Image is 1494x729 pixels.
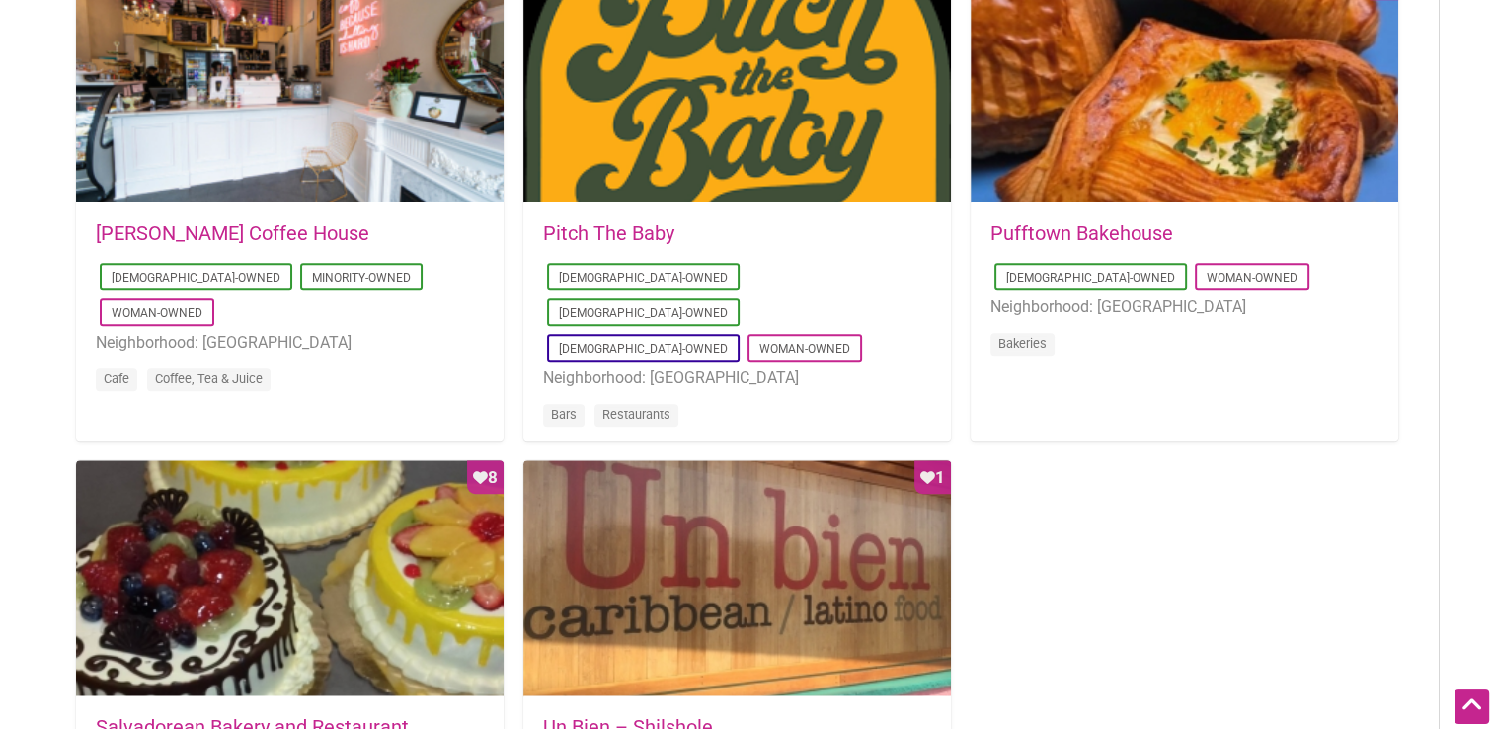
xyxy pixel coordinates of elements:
[759,342,850,356] a: Woman-Owned
[990,221,1173,245] a: Pufftown Bakehouse
[96,330,484,356] li: Neighborhood: [GEOGRAPHIC_DATA]
[559,271,728,284] a: [DEMOGRAPHIC_DATA]-Owned
[602,407,670,422] a: Restaurants
[155,371,263,386] a: Coffee, Tea & Juice
[551,407,577,422] a: Bars
[312,271,411,284] a: Minority-Owned
[112,306,202,320] a: Woman-Owned
[543,365,931,391] li: Neighborhood: [GEOGRAPHIC_DATA]
[543,221,674,245] a: Pitch The Baby
[112,271,280,284] a: [DEMOGRAPHIC_DATA]-Owned
[1006,271,1175,284] a: [DEMOGRAPHIC_DATA]-Owned
[559,342,728,356] a: [DEMOGRAPHIC_DATA]-Owned
[990,294,1378,320] li: Neighborhood: [GEOGRAPHIC_DATA]
[96,221,369,245] a: [PERSON_NAME] Coffee House
[559,306,728,320] a: [DEMOGRAPHIC_DATA]-Owned
[104,371,129,386] a: Cafe
[998,336,1047,351] a: Bakeries
[1207,271,1297,284] a: Woman-Owned
[1455,689,1489,724] div: Scroll Back to Top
